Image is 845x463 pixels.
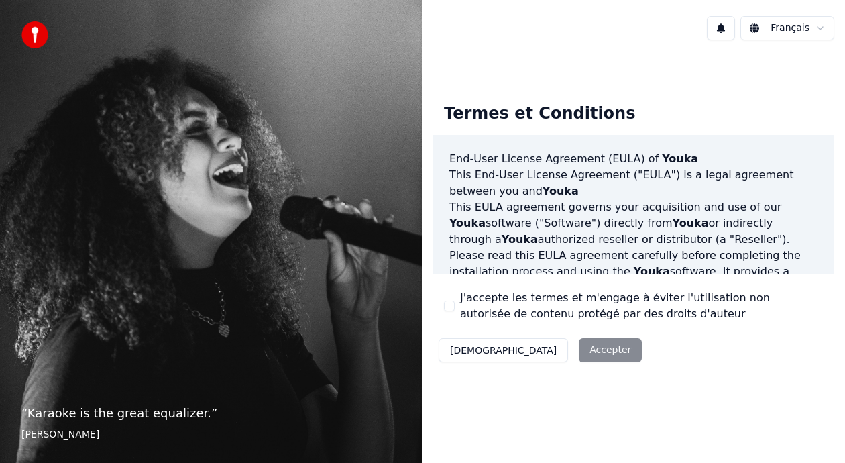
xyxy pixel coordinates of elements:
[433,93,646,136] div: Termes et Conditions
[662,152,698,165] span: Youka
[449,199,818,248] p: This EULA agreement governs your acquisition and use of our software ("Software") directly from o...
[21,428,401,442] footer: [PERSON_NAME]
[502,233,538,246] span: Youka
[21,21,48,48] img: youka
[543,185,579,197] span: Youka
[460,290,824,322] label: J'accepte les termes et m'engage à éviter l'utilisation non autorisée de contenu protégé par des ...
[21,404,401,423] p: “ Karaoke is the great equalizer. ”
[449,217,486,229] span: Youka
[449,151,818,167] h3: End-User License Agreement (EULA) of
[449,248,818,312] p: Please read this EULA agreement carefully before completing the installation process and using th...
[634,265,670,278] span: Youka
[439,338,568,362] button: [DEMOGRAPHIC_DATA]
[673,217,709,229] span: Youka
[449,167,818,199] p: This End-User License Agreement ("EULA") is a legal agreement between you and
